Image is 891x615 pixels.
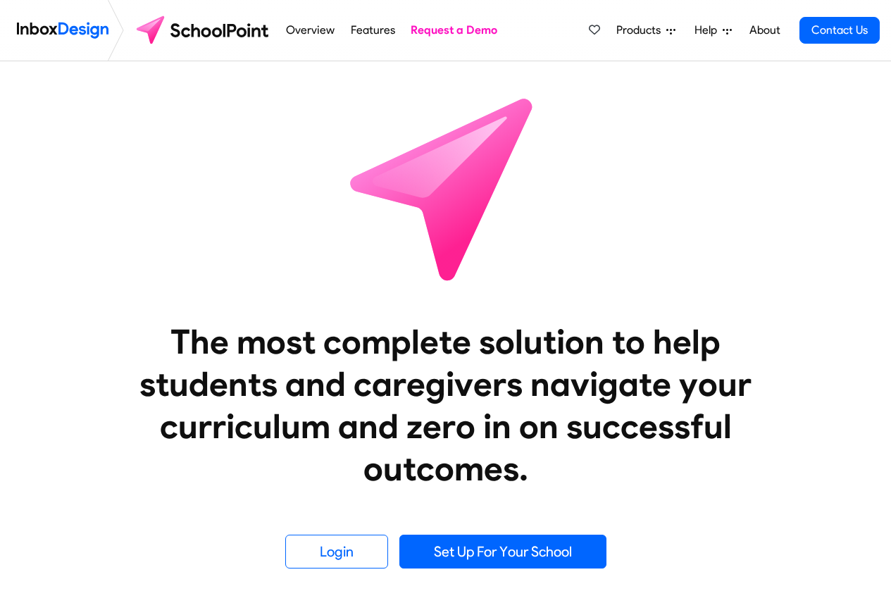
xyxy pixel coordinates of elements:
[319,61,573,315] img: icon_schoolpoint.svg
[399,535,606,569] a: Set Up For Your School
[799,17,880,44] a: Contact Us
[694,22,723,39] span: Help
[111,321,780,490] heading: The most complete solution to help students and caregivers navigate your curriculum and zero in o...
[347,16,399,44] a: Features
[285,535,388,569] a: Login
[616,22,666,39] span: Products
[745,16,784,44] a: About
[407,16,501,44] a: Request a Demo
[611,16,681,44] a: Products
[282,16,339,44] a: Overview
[689,16,737,44] a: Help
[130,13,278,47] img: schoolpoint logo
